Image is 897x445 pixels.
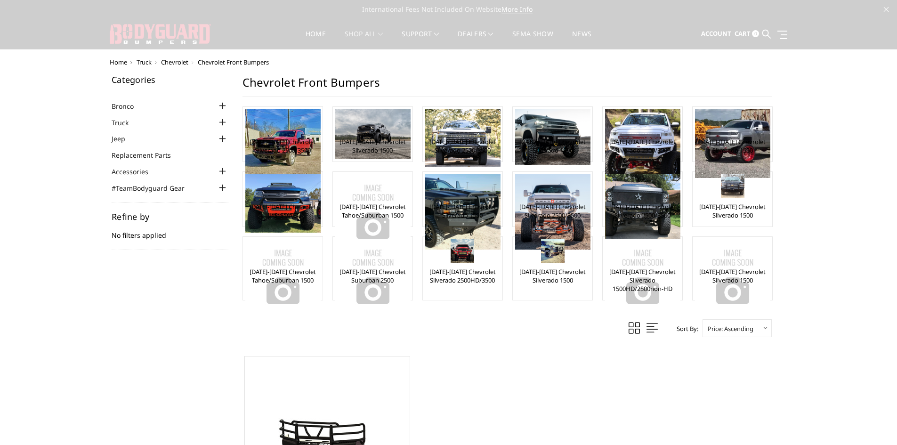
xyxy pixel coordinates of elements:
a: [DATE]-[DATE] Chevrolet Silverado 1500 [335,138,410,154]
a: [DATE]-[DATE] Chevrolet Silverado 1500 [425,202,500,219]
a: News [572,31,591,49]
a: Account [701,21,731,47]
h5: Refine by [112,212,228,221]
a: [DATE]-[DATE] Chevrolet Silverado 2500/3500 [245,138,320,154]
a: [DATE]-[DATE] Chevrolet Suburban 2500 [335,267,410,284]
img: No Image [605,239,680,315]
a: [DATE]-[DATE] Chevrolet Silverado 2500/3500 [515,202,590,219]
a: No Image [335,174,410,198]
a: [DATE]-[DATE] Chevrolet Silverado 1500 [695,138,770,154]
a: [DATE]-[DATE] Chevrolet [US_STATE] [245,202,320,219]
a: [DATE]-[DATE] Chevrolet Silverado 1500HD/2500non-HD [605,267,680,293]
span: 0 [752,30,759,37]
span: Cart [735,29,751,38]
a: Dealers [458,31,493,49]
img: BODYGUARD BUMPERS [110,24,211,44]
a: [DATE]-[DATE] Chevrolet Silverado 2500/3500 [605,138,680,154]
a: [DATE]-[DATE] Chevrolet Silverado 1500 [515,267,590,284]
a: More Info [501,5,533,14]
a: [DATE]-[DATE] Chevrolet Tahoe/Suburban 1500 [335,202,410,219]
a: [DATE]-[DATE] Chevrolet Silverado 2500HD/3500 [425,267,500,284]
span: Account [701,29,731,38]
span: Chevrolet Front Bumpers [198,58,269,66]
img: No Image [695,239,770,315]
a: Cart 0 [735,21,759,47]
a: [DATE]-[DATE] Chevrolet Silverado 2500/3500 [605,202,680,219]
a: [DATE]-[DATE] Chevrolet Tahoe/Suburban 1500 [245,267,320,284]
a: shop all [345,31,383,49]
a: Home [306,31,326,49]
a: Home [110,58,127,66]
label: Sort By: [671,322,698,336]
a: Chevrolet [161,58,188,66]
a: Truck [112,118,140,128]
a: [DATE]-[DATE] Chevrolet Silverado 1500 [515,138,590,154]
a: [DATE]-[DATE] Chevrolet Silverado 1500 [695,202,770,219]
a: No Image [335,239,410,263]
img: No Image [335,239,411,315]
a: Accessories [112,167,160,177]
a: No Image [605,239,680,263]
img: No Image [335,174,411,250]
a: No Image [245,239,320,263]
a: [DATE]-[DATE] Chevrolet Silverado 1500 [695,267,770,284]
a: SEMA Show [512,31,553,49]
a: Bronco [112,101,145,111]
h1: Chevrolet Front Bumpers [242,75,772,97]
a: Support [402,31,439,49]
h5: Categories [112,75,228,84]
div: No filters applied [112,212,228,250]
img: No Image [245,239,321,315]
a: #TeamBodyguard Gear [112,183,196,193]
a: Truck [137,58,152,66]
a: Jeep [112,134,137,144]
a: Replacement Parts [112,150,183,160]
a: [DATE]-[DATE] Chevrolet Silverado 2500/3500 [425,138,500,154]
a: No Image [695,239,770,263]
